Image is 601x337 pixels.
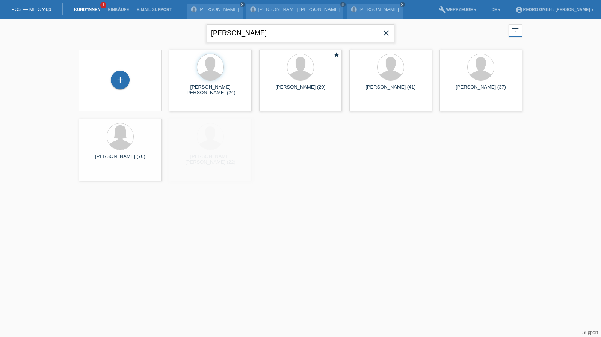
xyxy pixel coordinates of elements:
span: 1 [100,2,106,8]
div: [PERSON_NAME] (37) [445,84,516,96]
a: Support [582,330,598,335]
div: Kund*in hinzufügen [111,74,129,86]
i: close [341,3,345,6]
a: Kund*innen [70,7,104,12]
a: account_circleRedro GmbH - [PERSON_NAME] ▾ [512,7,597,12]
a: buildWerkzeuge ▾ [435,7,480,12]
input: Suche... [207,24,394,42]
div: [PERSON_NAME] (20) [265,84,336,96]
a: DE ▾ [488,7,504,12]
a: close [340,2,346,7]
div: [PERSON_NAME] [PERSON_NAME] (22) [175,153,246,165]
div: [PERSON_NAME] [PERSON_NAME] (24) [175,84,246,96]
div: [PERSON_NAME] (70) [85,153,156,165]
a: E-Mail Support [133,7,176,12]
i: star [334,52,340,58]
i: close [240,3,244,6]
i: close [382,29,391,38]
i: build [439,6,446,14]
a: [PERSON_NAME] [359,6,399,12]
a: [PERSON_NAME] [199,6,239,12]
a: POS — MF Group [11,6,51,12]
a: close [240,2,245,7]
a: [PERSON_NAME] [PERSON_NAME] [258,6,340,12]
i: close [400,3,404,6]
a: close [400,2,405,7]
i: account_circle [515,6,523,14]
i: filter_list [511,26,519,34]
div: [PERSON_NAME] (41) [355,84,426,96]
a: Einkäufe [104,7,133,12]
